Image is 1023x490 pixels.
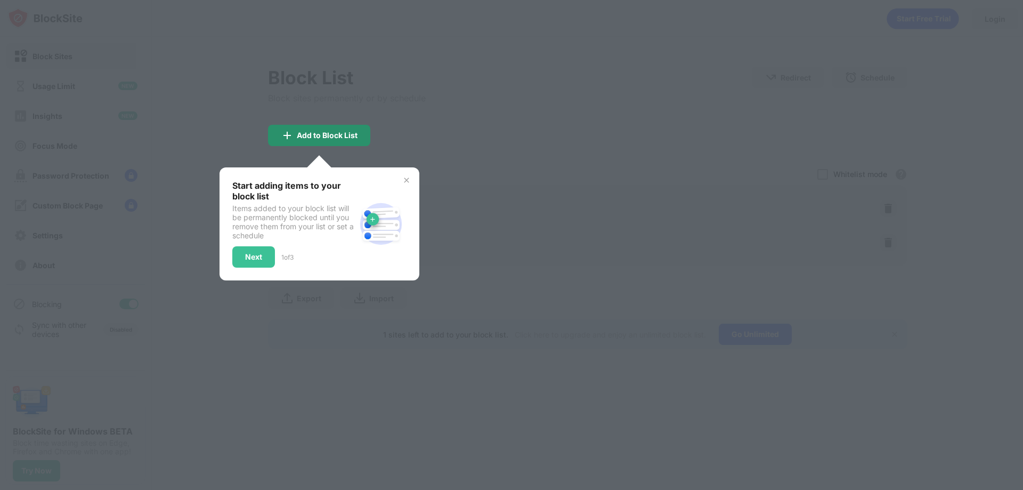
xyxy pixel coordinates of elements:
div: Add to Block List [297,131,358,140]
img: x-button.svg [402,176,411,184]
div: Start adding items to your block list [232,180,355,202]
div: Items added to your block list will be permanently blocked until you remove them from your list o... [232,204,355,240]
img: block-site.svg [355,198,407,250]
div: 1 of 3 [281,253,294,261]
div: Next [245,253,262,261]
